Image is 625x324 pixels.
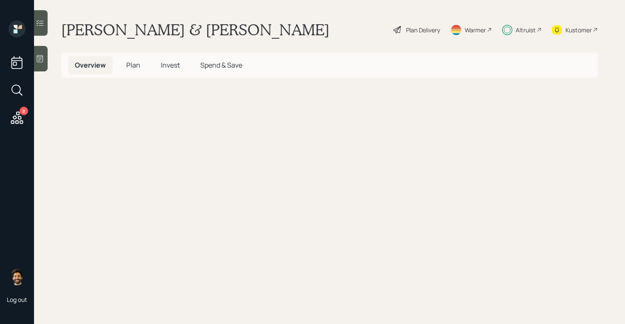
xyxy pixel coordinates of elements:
div: Kustomer [565,26,592,34]
span: Plan [126,60,140,70]
div: 8 [20,107,28,115]
div: Warmer [465,26,486,34]
div: Altruist [516,26,536,34]
h1: [PERSON_NAME] & [PERSON_NAME] [61,20,330,39]
span: Overview [75,60,106,70]
img: eric-schwartz-headshot.png [9,268,26,285]
span: Invest [161,60,180,70]
div: Plan Delivery [406,26,440,34]
span: Spend & Save [200,60,242,70]
div: Log out [7,296,27,304]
